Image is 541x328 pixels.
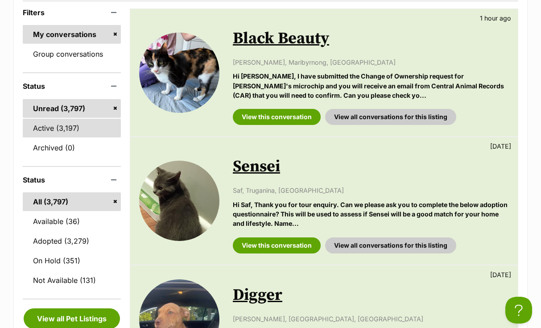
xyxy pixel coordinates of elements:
[23,119,121,137] a: Active (3,197)
[23,212,121,231] a: Available (36)
[23,232,121,250] a: Adopted (3,279)
[490,141,511,151] p: [DATE]
[23,251,121,270] a: On Hold (351)
[23,176,121,184] header: Status
[233,109,321,125] a: View this conversation
[23,45,121,63] a: Group conversations
[233,237,321,253] a: View this conversation
[233,58,509,67] p: [PERSON_NAME], Maribyrnong, [GEOGRAPHIC_DATA]
[325,109,456,125] a: View all conversations for this listing
[233,157,280,177] a: Sensei
[23,138,121,157] a: Archived (0)
[139,33,219,113] img: Black Beauty
[325,237,456,253] a: View all conversations for this listing
[480,13,511,23] p: 1 hour ago
[23,25,121,44] a: My conversations
[233,71,509,100] p: Hi [PERSON_NAME], I have submitted the Change of Ownership request for [PERSON_NAME]'s microchip ...
[505,297,532,324] iframe: Help Scout Beacon - Open
[23,271,121,290] a: Not Available (131)
[23,192,121,211] a: All (3,797)
[233,29,329,49] a: Black Beauty
[233,186,509,195] p: Saf, Truganina, [GEOGRAPHIC_DATA]
[23,82,121,90] header: Status
[233,200,509,228] p: Hi Saf, Thank you for tour enquiry. Can we please ask you to complete the below adoption question...
[23,99,121,118] a: Unread (3,797)
[233,314,509,324] p: [PERSON_NAME], [GEOGRAPHIC_DATA], [GEOGRAPHIC_DATA]
[490,270,511,279] p: [DATE]
[233,285,282,305] a: Digger
[23,8,121,17] header: Filters
[139,161,219,241] img: Sensei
